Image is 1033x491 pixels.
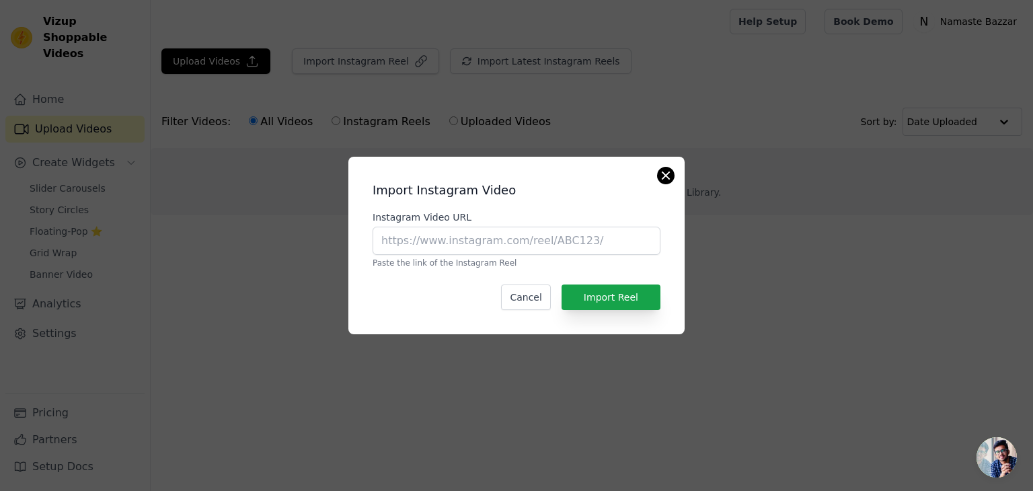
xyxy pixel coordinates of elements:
[501,285,550,310] button: Cancel
[658,167,674,184] button: Close modal
[373,181,660,200] h2: Import Instagram Video
[562,285,660,310] button: Import Reel
[373,211,660,224] label: Instagram Video URL
[977,437,1017,478] a: Open chat
[373,227,660,255] input: https://www.instagram.com/reel/ABC123/
[373,258,660,268] p: Paste the link of the Instagram Reel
